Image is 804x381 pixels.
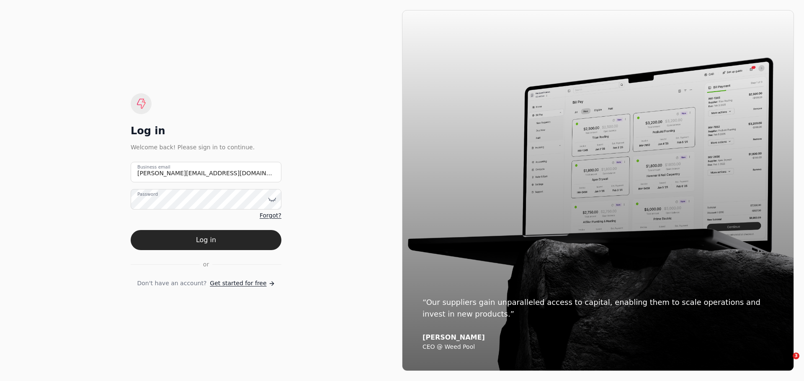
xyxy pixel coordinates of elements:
a: Get started for free [210,279,275,288]
span: 3 [793,353,799,359]
label: Password [137,191,158,198]
div: Welcome back! Please sign in to continue. [131,143,281,152]
iframe: Intercom live chat [776,353,796,373]
button: Log in [131,230,281,250]
a: Forgot? [260,211,281,220]
label: Business email [137,164,170,171]
div: CEO @ Weed Pool [423,343,773,351]
span: Don't have an account? [137,279,206,288]
div: “Our suppliers gain unparalleled access to capital, enabling them to scale operations and invest ... [423,297,773,320]
div: [PERSON_NAME] [423,333,773,342]
span: or [203,260,209,269]
div: Log in [131,124,281,138]
span: Get started for free [210,279,266,288]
